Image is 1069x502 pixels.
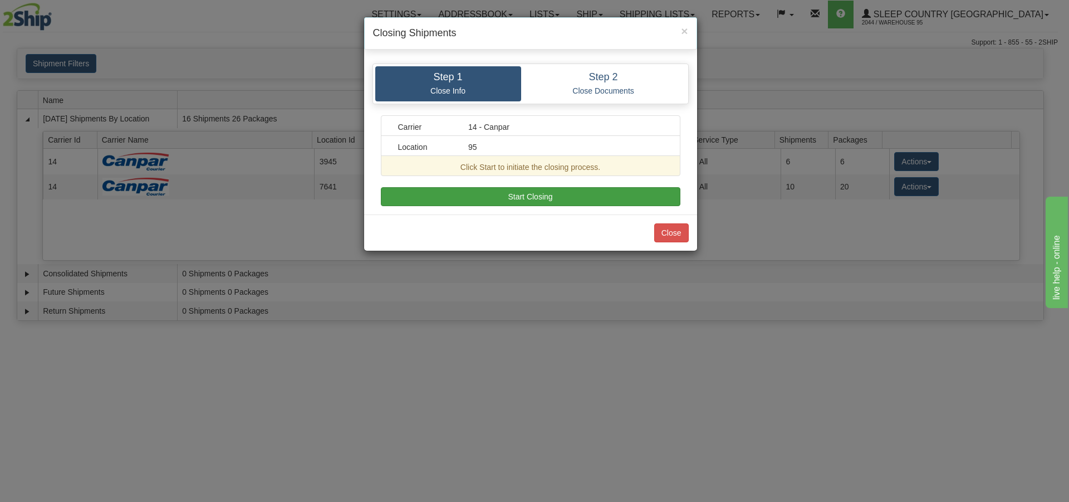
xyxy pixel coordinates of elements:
[681,25,688,37] span: ×
[529,72,678,83] h4: Step 2
[1043,194,1068,308] iframe: chat widget
[390,121,460,133] div: Carrier
[460,121,671,133] div: 14 - Canpar
[375,66,521,101] a: Step 1 Close Info
[8,7,103,20] div: live help - online
[529,86,678,96] p: Close Documents
[384,72,513,83] h4: Step 1
[390,142,460,153] div: Location
[390,162,671,173] div: Click Start to initiate the closing process.
[681,25,688,37] button: Close
[654,223,689,242] button: Close
[521,66,686,101] a: Step 2 Close Documents
[381,187,680,206] button: Start Closing
[460,142,671,153] div: 95
[384,86,513,96] p: Close Info
[373,26,688,41] h4: Closing Shipments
